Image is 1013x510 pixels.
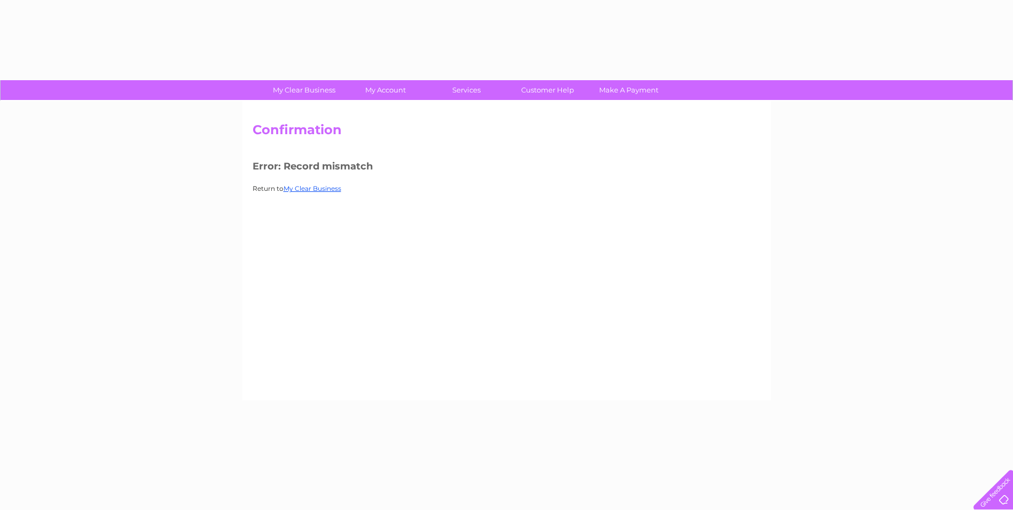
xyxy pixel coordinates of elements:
p: Return to [253,183,761,194]
a: My Clear Business [260,80,348,100]
a: Make A Payment [585,80,673,100]
a: My Account [341,80,429,100]
a: Services [422,80,511,100]
h2: Confirmation [253,122,761,143]
a: My Clear Business [284,184,341,192]
a: Customer Help [504,80,592,100]
h3: Error: Record mismatch [253,159,761,177]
